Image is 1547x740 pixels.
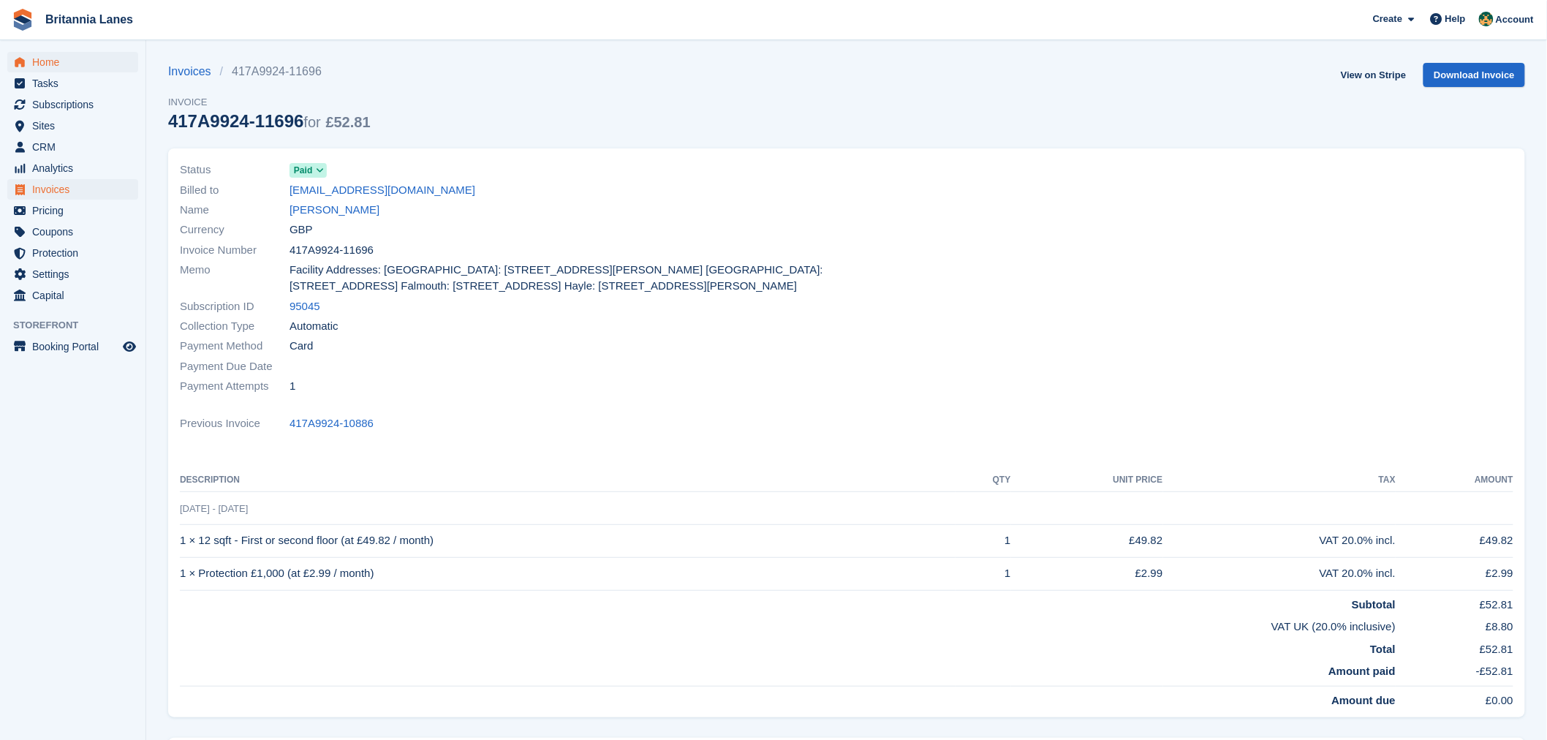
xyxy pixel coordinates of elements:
td: £2.99 [1396,557,1513,590]
span: Automatic [290,318,338,335]
a: menu [7,285,138,306]
strong: Amount paid [1328,665,1396,677]
a: 95045 [290,298,320,315]
span: Card [290,338,314,355]
span: Coupons [32,222,120,242]
span: Invoice [168,95,371,110]
td: 1 [956,557,1010,590]
td: 1 × 12 sqft - First or second floor (at £49.82 / month) [180,524,956,557]
a: Preview store [121,338,138,355]
span: [DATE] - [DATE] [180,503,248,514]
span: Sites [32,116,120,136]
span: Paid [294,164,312,177]
img: stora-icon-8386f47178a22dfd0bd8f6a31ec36ba5ce8667c1dd55bd0f319d3a0aa187defe.svg [12,9,34,31]
td: 1 [956,524,1010,557]
span: Subscription ID [180,298,290,315]
span: Booking Portal [32,336,120,357]
th: Description [180,469,956,492]
nav: breadcrumbs [168,63,371,80]
span: Invoice Number [180,242,290,259]
img: Nathan Kellow [1479,12,1494,26]
span: Billed to [180,182,290,199]
span: Subscriptions [32,94,120,115]
a: menu [7,222,138,242]
td: £2.99 [1011,557,1163,590]
span: Create [1373,12,1402,26]
span: Pricing [32,200,120,221]
td: 1 × Protection £1,000 (at £2.99 / month) [180,557,956,590]
td: £8.80 [1396,613,1513,635]
span: Name [180,202,290,219]
a: menu [7,243,138,263]
div: VAT 20.0% incl. [1163,565,1396,582]
a: 417A9924-10886 [290,415,374,432]
span: Home [32,52,120,72]
a: menu [7,73,138,94]
a: Britannia Lanes [39,7,139,31]
span: Facility Addresses: [GEOGRAPHIC_DATA]: [STREET_ADDRESS][PERSON_NAME] [GEOGRAPHIC_DATA]: [STREET_A... [290,262,838,295]
th: Amount [1396,469,1513,492]
th: QTY [956,469,1010,492]
a: menu [7,264,138,284]
span: Protection [32,243,120,263]
span: Payment Due Date [180,358,290,375]
span: Capital [32,285,120,306]
a: menu [7,137,138,157]
span: Account [1496,12,1534,27]
td: £52.81 [1396,590,1513,613]
span: 1 [290,378,295,395]
span: GBP [290,222,313,238]
a: [EMAIL_ADDRESS][DOMAIN_NAME] [290,182,475,199]
a: menu [7,52,138,72]
span: Currency [180,222,290,238]
a: menu [7,179,138,200]
a: [PERSON_NAME] [290,202,379,219]
td: £49.82 [1011,524,1163,557]
span: 417A9924-11696 [290,242,374,259]
span: Storefront [13,318,145,333]
div: VAT 20.0% incl. [1163,532,1396,549]
strong: Amount due [1332,694,1396,706]
span: Payment Method [180,338,290,355]
span: Analytics [32,158,120,178]
span: Status [180,162,290,178]
span: Previous Invoice [180,415,290,432]
a: View on Stripe [1335,63,1412,87]
td: -£52.81 [1396,657,1513,686]
span: £52.81 [326,114,371,130]
td: VAT UK (20.0% inclusive) [180,613,1396,635]
a: Download Invoice [1423,63,1525,87]
span: Help [1445,12,1466,26]
a: menu [7,94,138,115]
div: 417A9924-11696 [168,111,371,131]
a: menu [7,200,138,221]
a: menu [7,336,138,357]
td: £52.81 [1396,635,1513,658]
td: £49.82 [1396,524,1513,557]
span: Settings [32,264,120,284]
th: Unit Price [1011,469,1163,492]
a: menu [7,116,138,136]
a: menu [7,158,138,178]
span: Collection Type [180,318,290,335]
strong: Subtotal [1352,598,1396,611]
span: Invoices [32,179,120,200]
a: Paid [290,162,327,178]
strong: Total [1370,643,1396,655]
span: Tasks [32,73,120,94]
span: Payment Attempts [180,378,290,395]
td: £0.00 [1396,686,1513,709]
span: CRM [32,137,120,157]
th: Tax [1163,469,1396,492]
span: Memo [180,262,290,295]
span: for [304,114,321,130]
a: Invoices [168,63,220,80]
